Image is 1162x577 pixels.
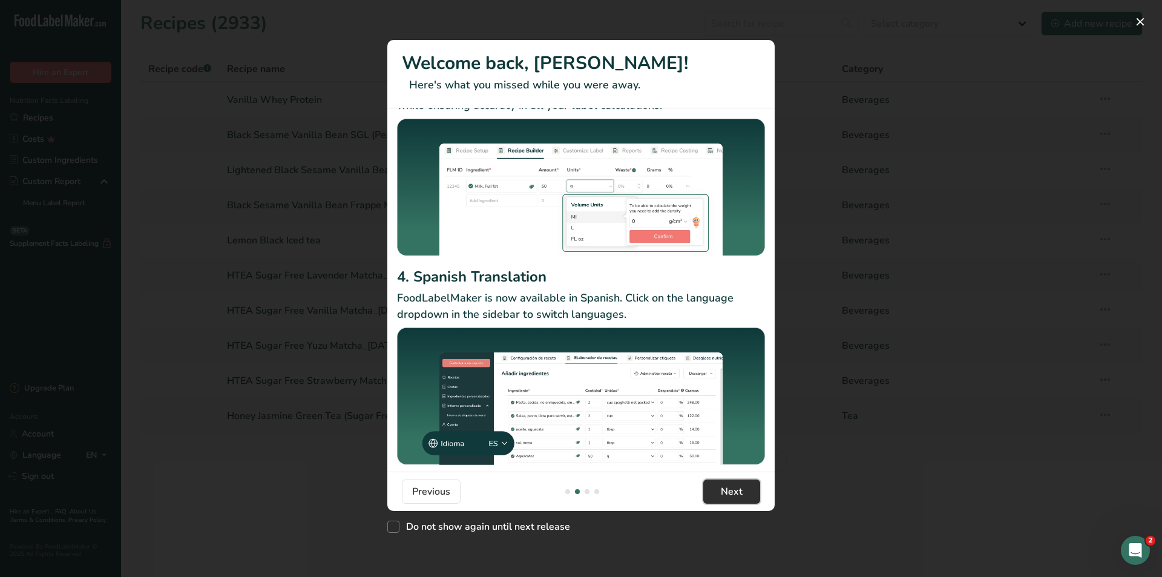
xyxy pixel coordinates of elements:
[397,266,765,288] h2: 4. Spanish Translation
[397,290,765,323] p: FoodLabelMaker is now available in Spanish. Click on the language dropdown in the sidebar to swit...
[1121,536,1150,565] iframe: Intercom live chat
[402,50,760,77] h1: Welcome back, [PERSON_NAME]!
[397,119,765,262] img: Density Conversions
[721,484,743,499] span: Next
[399,521,570,533] span: Do not show again until next release
[397,328,765,465] img: Spanish Translation
[1146,536,1155,546] span: 2
[703,480,760,504] button: Next
[412,484,450,499] span: Previous
[402,77,760,93] p: Here's what you missed while you were away.
[402,480,461,504] button: Previous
